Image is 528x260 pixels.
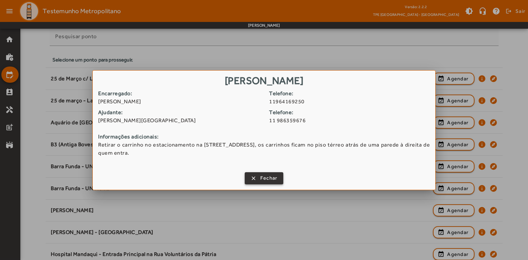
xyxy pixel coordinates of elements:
[269,108,435,116] strong: Telefone:
[98,133,430,141] strong: Informações adicionais:
[269,89,435,98] strong: Telefone:
[269,116,435,125] span: 11 986359676
[269,98,435,106] span: 11964169250
[98,98,264,106] span: [PERSON_NAME]
[260,174,278,182] span: Fechar
[93,71,435,89] h1: [PERSON_NAME]
[245,172,284,184] button: Fechar
[98,108,264,116] strong: Ajudante:
[98,89,264,98] strong: Encarregado:
[98,141,430,157] span: Retirar o carrinho no estacionamento na [STREET_ADDRESS], os carrinhos ficam no piso térreo atrás...
[98,116,264,125] span: [PERSON_NAME][GEOGRAPHIC_DATA]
